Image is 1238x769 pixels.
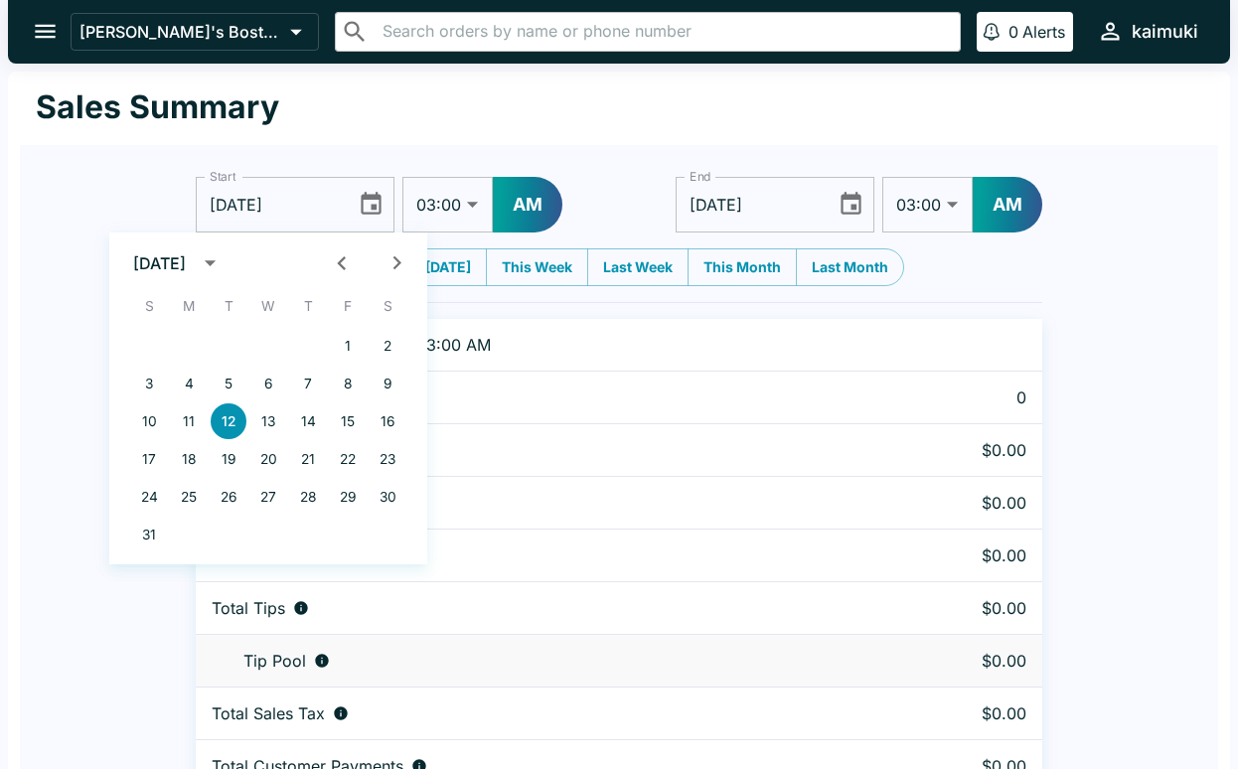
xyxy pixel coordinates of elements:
[212,703,325,723] p: Total Sales Tax
[171,479,207,515] button: 25
[212,651,859,671] div: Tips unclaimed by a waiter
[211,479,246,515] button: 26
[290,366,326,401] button: 7
[370,328,405,364] button: 2
[210,168,235,185] label: Start
[20,6,71,57] button: open drawer
[290,441,326,477] button: 21
[171,366,207,401] button: 4
[243,651,306,671] p: Tip Pool
[212,703,859,723] div: Sales tax paid by diners
[330,286,366,326] span: Friday
[330,479,366,515] button: 29
[71,13,319,51] button: [PERSON_NAME]'s Boston Pizza
[486,248,588,286] button: This Week
[36,87,279,127] h1: Sales Summary
[409,248,487,286] button: [DATE]
[250,479,286,515] button: 27
[131,441,167,477] button: 17
[290,479,326,515] button: 28
[1008,22,1018,42] p: 0
[330,403,366,439] button: 15
[212,598,285,618] p: Total Tips
[212,387,859,407] div: Number of orders placed
[192,244,229,281] button: calendar view is open, switch to year view
[370,441,405,477] button: 23
[212,493,859,513] div: Fees paid by diners to Beluga
[212,335,859,355] p: [DATE] 03:00 AM to [DATE] 03:00 AM
[370,366,405,401] button: 9
[196,177,342,232] input: mm/dd/yyyy
[131,366,167,401] button: 3
[830,183,872,226] button: Choose date, selected date is Aug 13, 2025
[250,286,286,326] span: Wednesday
[290,403,326,439] button: 14
[1089,10,1206,53] button: kaimuki
[379,244,415,281] button: Next month
[690,168,711,185] label: End
[250,441,286,477] button: 20
[370,286,405,326] span: Saturday
[250,403,286,439] button: 13
[891,598,1026,618] p: $0.00
[891,545,1026,565] p: $0.00
[290,286,326,326] span: Thursday
[330,441,366,477] button: 22
[323,244,360,281] button: Previous month
[891,493,1026,513] p: $0.00
[350,183,392,226] button: Choose date, selected date is Aug 12, 2025
[212,440,859,460] div: Aggregate order subtotals
[891,387,1026,407] p: 0
[1132,20,1198,44] div: kaimuki
[330,328,366,364] button: 1
[973,177,1042,232] button: AM
[171,403,207,439] button: 11
[212,598,859,618] div: Combined individual and pooled tips
[131,479,167,515] button: 24
[370,479,405,515] button: 30
[131,517,167,552] button: 31
[211,366,246,401] button: 5
[171,441,207,477] button: 18
[370,403,405,439] button: 16
[211,441,246,477] button: 19
[79,22,282,42] p: [PERSON_NAME]'s Boston Pizza
[250,366,286,401] button: 6
[676,177,822,232] input: mm/dd/yyyy
[891,651,1026,671] p: $0.00
[688,248,797,286] button: This Month
[131,403,167,439] button: 10
[212,545,859,565] div: Fees paid by diners to restaurant
[171,286,207,326] span: Monday
[330,366,366,401] button: 8
[211,403,246,439] button: 12
[211,286,246,326] span: Tuesday
[891,703,1026,723] p: $0.00
[891,440,1026,460] p: $0.00
[587,248,689,286] button: Last Week
[493,177,562,232] button: AM
[133,253,186,273] div: [DATE]
[1022,22,1065,42] p: Alerts
[377,18,952,46] input: Search orders by name or phone number
[131,286,167,326] span: Sunday
[796,248,904,286] button: Last Month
